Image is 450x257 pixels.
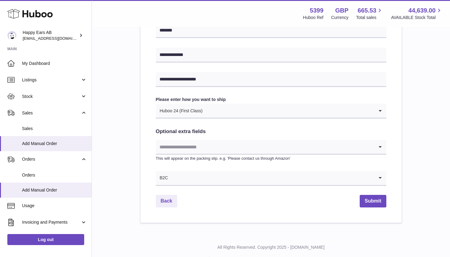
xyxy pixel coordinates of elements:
input: Search for option [203,104,374,118]
span: Stock [22,94,81,99]
a: Back [156,195,177,207]
span: Orders [22,172,87,178]
strong: GBP [335,6,348,15]
a: 44,639.00 AVAILABLE Stock Total [391,6,443,20]
div: Huboo Ref [303,15,324,20]
span: Add Manual Order [22,187,87,193]
span: Listings [22,77,81,83]
span: B2C [156,171,168,185]
div: Currency [331,15,349,20]
span: 665.53 [358,6,376,15]
div: Search for option [156,171,386,186]
span: Orders [22,156,81,162]
span: [EMAIL_ADDRESS][DOMAIN_NAME] [23,36,90,41]
span: Invoicing and Payments [22,219,81,225]
a: Log out [7,234,84,245]
input: Search for option [168,171,374,185]
span: Add Manual Order [22,141,87,147]
span: AVAILABLE Stock Total [391,15,443,20]
span: Huboo 24 (First Class) [156,104,203,118]
img: 3pl@happyearsearplugs.com [7,31,17,40]
p: This will appear on the packing slip. e.g. 'Please contact us through Amazon' [156,156,386,161]
span: My Dashboard [22,61,87,66]
div: Search for option [156,104,386,118]
h2: Optional extra fields [156,128,386,135]
a: 665.53 Total sales [356,6,383,20]
span: Sales [22,110,81,116]
input: Search for option [156,140,374,154]
strong: 5399 [310,6,324,15]
span: Sales [22,126,87,132]
label: Please enter how you want to ship [156,97,386,102]
button: Submit [360,195,386,207]
p: All Rights Reserved. Copyright 2025 - [DOMAIN_NAME] [97,244,445,250]
span: 44,639.00 [408,6,436,15]
span: Total sales [356,15,383,20]
span: Usage [22,203,87,209]
div: Search for option [156,140,386,155]
div: Happy Ears AB [23,30,78,41]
